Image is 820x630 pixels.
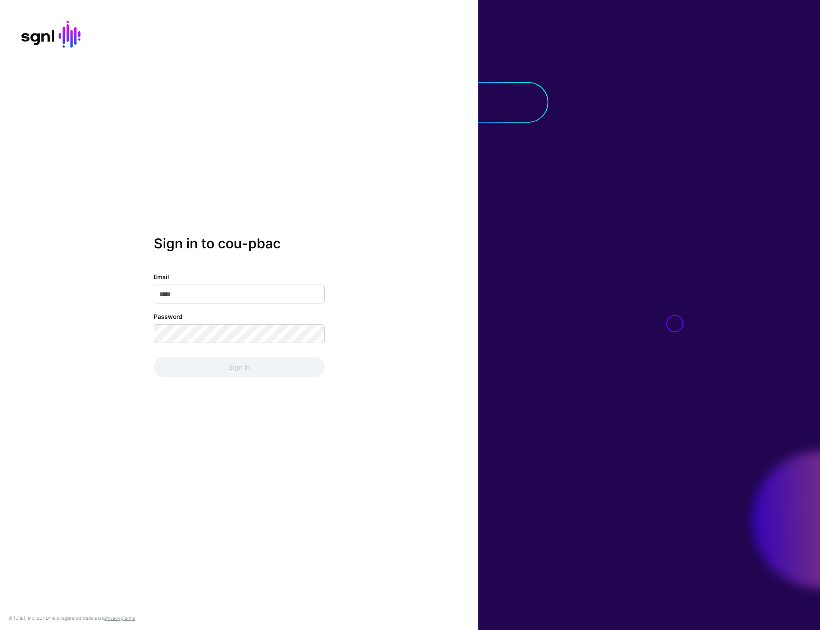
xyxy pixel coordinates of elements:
label: Password [154,312,182,321]
h2: Sign in to cou-pbac [154,236,325,252]
a: Terms [123,615,135,621]
div: © [URL], Inc. SGNL® is a registered trademark. & [9,615,135,621]
label: Email [154,272,169,281]
a: Privacy [105,615,120,621]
